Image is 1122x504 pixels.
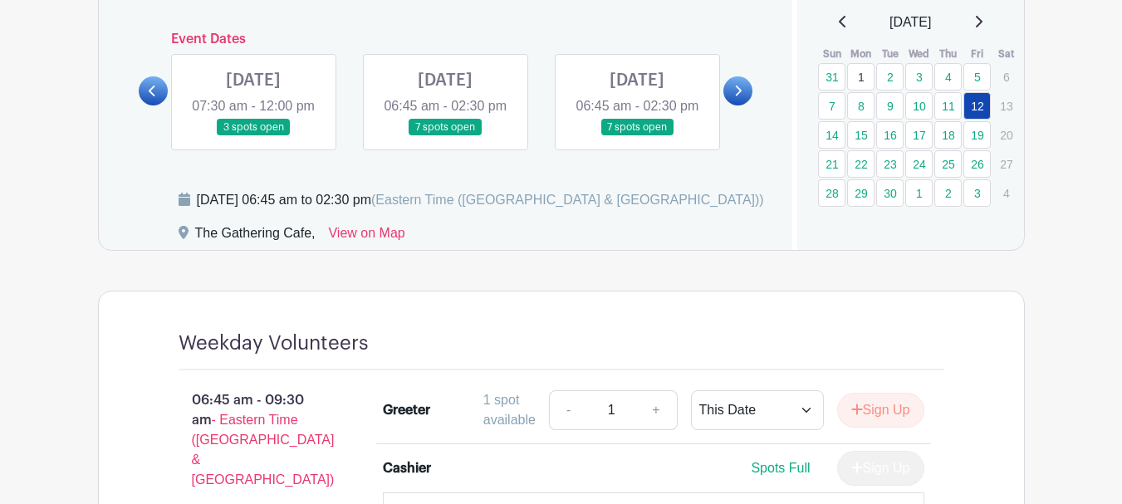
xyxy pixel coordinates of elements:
[192,413,335,487] span: - Eastern Time ([GEOGRAPHIC_DATA] & [GEOGRAPHIC_DATA])
[383,458,431,478] div: Cashier
[904,46,933,62] th: Wed
[197,190,764,210] div: [DATE] 06:45 am to 02:30 pm
[992,122,1020,148] p: 20
[905,150,933,178] a: 24
[847,92,875,120] a: 8
[992,93,1020,119] p: 13
[905,92,933,120] a: 10
[179,331,369,355] h4: Weekday Volunteers
[992,151,1020,177] p: 27
[847,150,875,178] a: 22
[818,63,845,91] a: 31
[847,121,875,149] a: 15
[817,46,846,62] th: Sun
[818,121,845,149] a: 14
[963,46,992,62] th: Fri
[963,121,991,149] a: 19
[328,223,404,250] a: View on Map
[483,390,536,430] div: 1 spot available
[934,92,962,120] a: 11
[963,179,991,207] a: 3
[905,179,933,207] a: 1
[876,179,904,207] a: 30
[992,46,1021,62] th: Sat
[818,92,845,120] a: 7
[837,393,924,428] button: Sign Up
[934,121,962,149] a: 18
[549,390,587,430] a: -
[876,121,904,149] a: 16
[818,150,845,178] a: 21
[992,64,1020,90] p: 6
[963,63,991,91] a: 5
[847,63,875,91] a: 1
[383,400,430,420] div: Greeter
[635,390,677,430] a: +
[963,92,991,120] a: 12
[846,46,875,62] th: Mon
[889,12,931,32] span: [DATE]
[371,193,764,207] span: (Eastern Time ([GEOGRAPHIC_DATA] & [GEOGRAPHIC_DATA]))
[934,179,962,207] a: 2
[847,179,875,207] a: 29
[168,32,724,47] h6: Event Dates
[152,384,357,497] p: 06:45 am - 09:30 am
[905,63,933,91] a: 3
[934,63,962,91] a: 4
[876,92,904,120] a: 9
[875,46,904,62] th: Tue
[876,63,904,91] a: 2
[934,150,962,178] a: 25
[195,223,316,250] div: The Gathering Cafe,
[905,121,933,149] a: 17
[933,46,963,62] th: Thu
[818,179,845,207] a: 28
[751,461,810,475] span: Spots Full
[876,150,904,178] a: 23
[992,180,1020,206] p: 4
[963,150,991,178] a: 26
